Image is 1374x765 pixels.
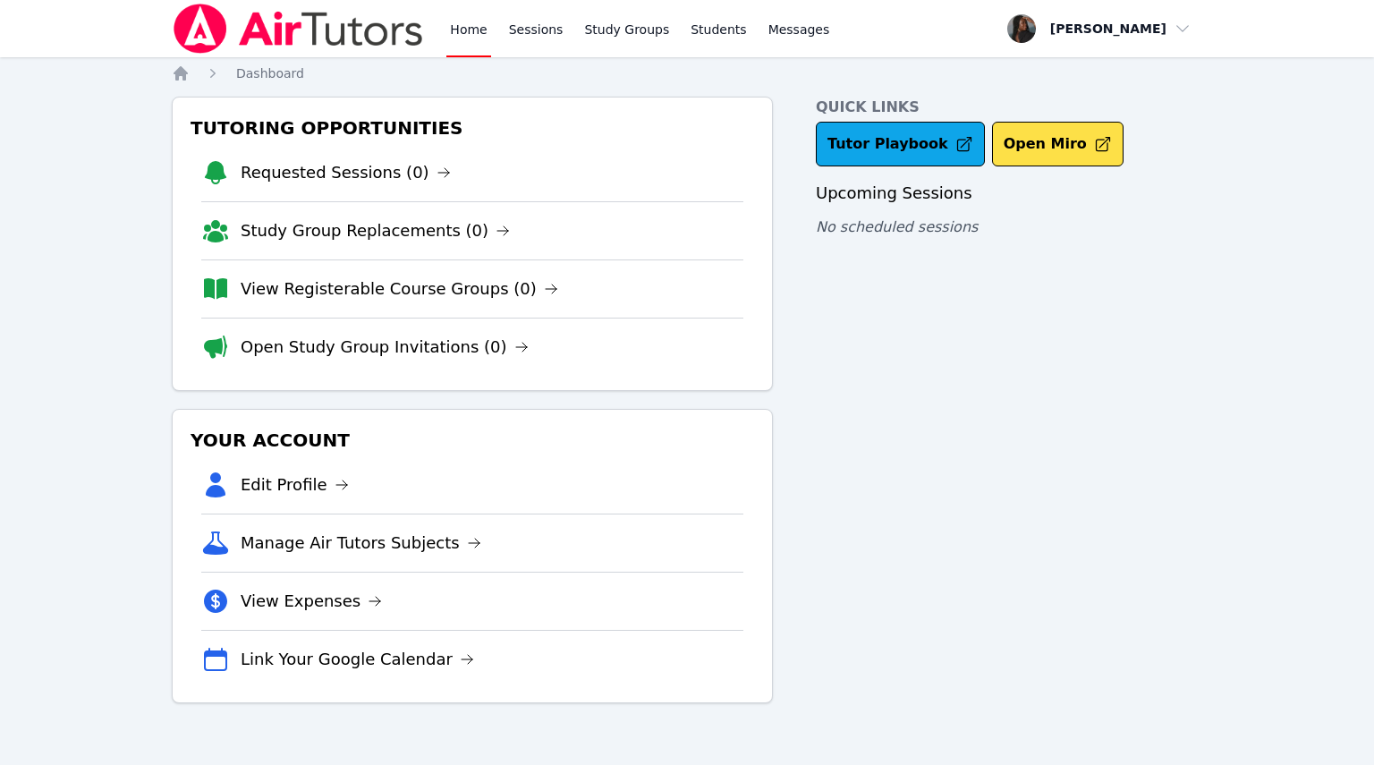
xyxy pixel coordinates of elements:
[816,97,1202,118] h4: Quick Links
[236,66,304,81] span: Dashboard
[816,218,978,235] span: No scheduled sessions
[172,64,1202,82] nav: Breadcrumb
[241,218,510,243] a: Study Group Replacements (0)
[768,21,830,38] span: Messages
[241,531,481,556] a: Manage Air Tutors Subjects
[241,472,349,497] a: Edit Profile
[816,122,985,166] a: Tutor Playbook
[236,64,304,82] a: Dashboard
[241,276,558,302] a: View Registerable Course Groups (0)
[187,424,758,456] h3: Your Account
[241,647,474,672] a: Link Your Google Calendar
[172,4,425,54] img: Air Tutors
[241,335,529,360] a: Open Study Group Invitations (0)
[187,112,758,144] h3: Tutoring Opportunities
[816,181,1202,206] h3: Upcoming Sessions
[241,160,451,185] a: Requested Sessions (0)
[241,589,382,614] a: View Expenses
[992,122,1124,166] button: Open Miro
